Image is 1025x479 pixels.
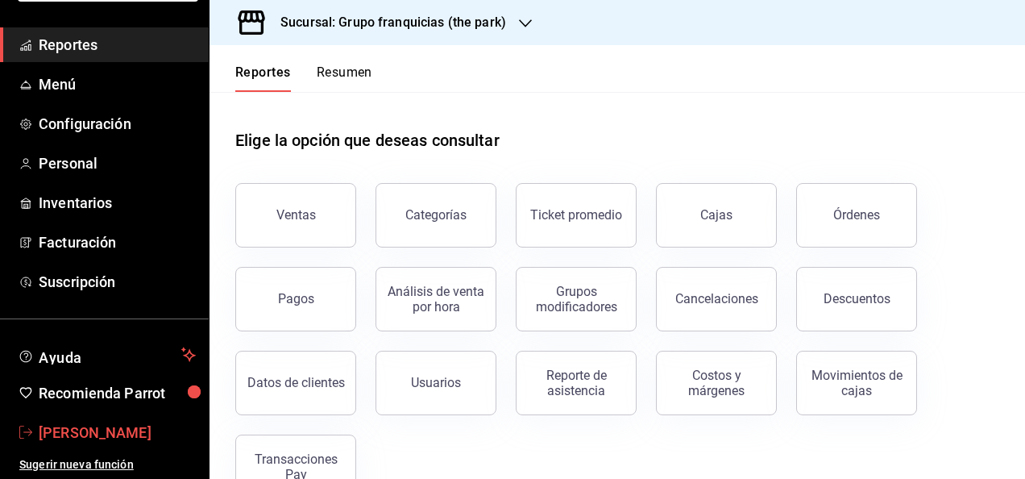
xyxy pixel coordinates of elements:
[796,267,917,331] button: Descuentos
[39,34,196,56] span: Reportes
[411,375,461,390] div: Usuarios
[39,152,196,174] span: Personal
[376,183,496,248] button: Categorías
[268,13,506,32] h3: Sucursal: Grupo franquicias (the park)
[39,345,175,364] span: Ayuda
[376,267,496,331] button: Análisis de venta por hora
[247,375,345,390] div: Datos de clientes
[516,183,637,248] button: Ticket promedio
[39,382,196,404] span: Recomienda Parrot
[516,267,637,331] button: Grupos modificadores
[39,192,196,214] span: Inventarios
[317,65,372,92] button: Resumen
[833,207,880,223] div: Órdenes
[405,207,467,223] div: Categorías
[700,206,733,225] div: Cajas
[376,351,496,415] button: Usuarios
[235,128,500,152] h1: Elige la opción que deseas consultar
[235,65,372,92] div: navigation tabs
[516,351,637,415] button: Reporte de asistencia
[656,351,777,415] button: Costos y márgenes
[235,351,356,415] button: Datos de clientes
[39,231,196,253] span: Facturación
[235,183,356,248] button: Ventas
[675,291,758,306] div: Cancelaciones
[39,422,196,444] span: [PERSON_NAME]
[39,113,196,135] span: Configuración
[39,271,196,293] span: Suscripción
[19,456,196,473] span: Sugerir nueva función
[526,284,626,314] div: Grupos modificadores
[530,207,622,223] div: Ticket promedio
[796,351,917,415] button: Movimientos de cajas
[386,284,486,314] div: Análisis de venta por hora
[39,73,196,95] span: Menú
[824,291,890,306] div: Descuentos
[656,267,777,331] button: Cancelaciones
[235,65,291,92] button: Reportes
[278,291,314,306] div: Pagos
[796,183,917,248] button: Órdenes
[526,368,626,398] div: Reporte de asistencia
[235,267,356,331] button: Pagos
[656,183,777,248] a: Cajas
[276,207,316,223] div: Ventas
[666,368,766,398] div: Costos y márgenes
[807,368,907,398] div: Movimientos de cajas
